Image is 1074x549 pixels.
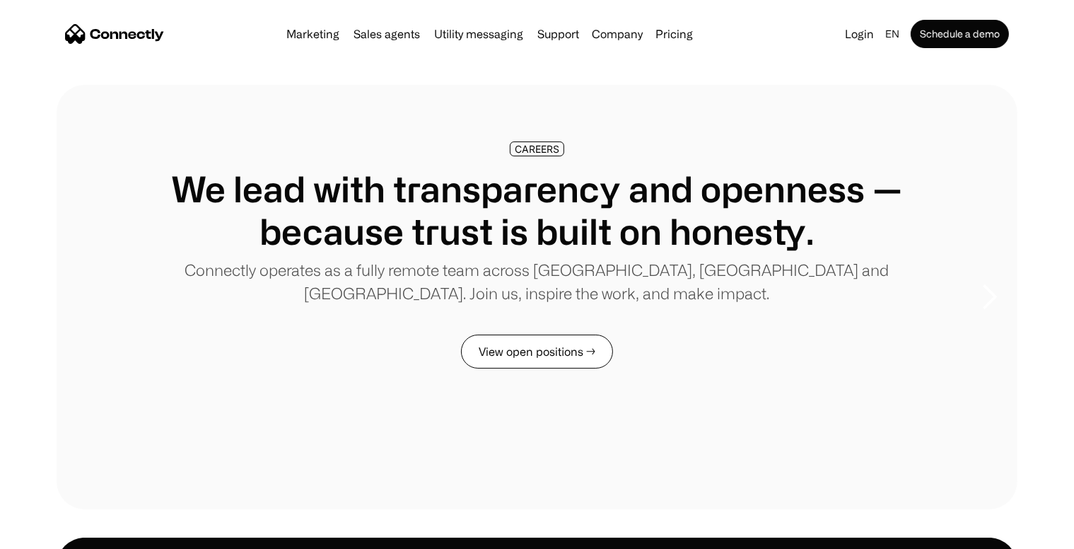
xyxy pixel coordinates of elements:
[880,24,908,44] div: en
[65,23,164,45] a: home
[461,335,613,369] a: View open positions →
[885,24,899,44] div: en
[515,144,559,154] div: CAREERS
[961,226,1017,368] div: next slide
[57,85,1017,509] div: 1 of 8
[428,28,529,40] a: Utility messaging
[14,523,85,544] aside: Language selected: English
[170,168,904,253] h1: We lead with transparency and openness — because trust is built on honesty.
[281,28,345,40] a: Marketing
[839,24,880,44] a: Login
[28,524,85,544] ul: Language list
[588,24,647,44] div: Company
[532,28,585,40] a: Support
[57,85,1017,509] div: carousel
[170,258,904,305] p: Connectly operates as a fully remote team across [GEOGRAPHIC_DATA], [GEOGRAPHIC_DATA] and [GEOGRA...
[592,24,643,44] div: Company
[650,28,699,40] a: Pricing
[911,20,1009,48] a: Schedule a demo
[348,28,426,40] a: Sales agents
